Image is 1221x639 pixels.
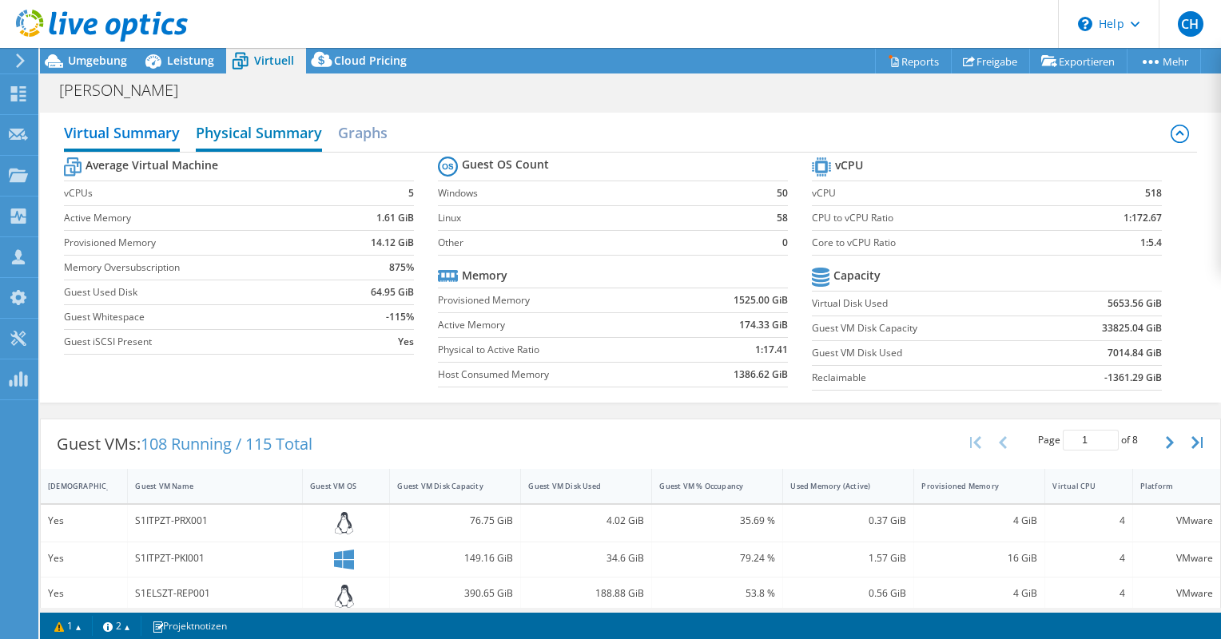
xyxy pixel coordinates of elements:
[64,210,338,226] label: Active Memory
[875,49,952,73] a: Reports
[1124,210,1162,226] b: 1:172.67
[528,550,644,567] div: 34.6 GiB
[528,481,625,491] div: Guest VM Disk Used
[48,585,120,602] div: Yes
[739,317,788,333] b: 174.33 GiB
[43,616,93,636] a: 1
[1127,49,1201,73] a: Mehr
[812,185,1059,201] label: vCPU
[338,117,388,149] h2: Graphs
[386,309,414,325] b: -115%
[398,334,414,350] b: Yes
[1029,49,1128,73] a: Exportieren
[1104,370,1162,386] b: -1361.29 GiB
[1140,585,1213,602] div: VMware
[397,481,494,491] div: Guest VM Disk Capacity
[812,320,1041,336] label: Guest VM Disk Capacity
[64,284,338,300] label: Guest Used Disk
[167,53,214,68] span: Leistung
[68,53,127,68] span: Umgebung
[52,81,203,99] h1: [PERSON_NAME]
[64,334,338,350] label: Guest iSCSI Present
[1078,17,1092,31] svg: \n
[438,317,678,333] label: Active Memory
[371,235,414,251] b: 14.12 GiB
[64,309,338,325] label: Guest Whitespace
[921,550,1037,567] div: 16 GiB
[438,235,756,251] label: Other
[1038,430,1138,450] span: Page of
[135,585,295,602] div: S1ELSZT-REP001
[86,157,218,173] b: Average Virtual Machine
[462,157,549,173] b: Guest OS Count
[951,49,1030,73] a: Freigabe
[1108,296,1162,312] b: 5653.56 GiB
[1108,345,1162,361] b: 7014.84 GiB
[438,292,678,308] label: Provisioned Memory
[64,185,338,201] label: vCPUs
[135,550,295,567] div: S1ITPZT-PKI001
[141,616,238,636] a: Projektnotizen
[1140,235,1162,251] b: 1:5.4
[408,185,414,201] b: 5
[141,433,312,454] span: 108 Running / 115 Total
[790,585,906,602] div: 0.56 GiB
[812,296,1041,312] label: Virtual Disk Used
[921,585,1037,602] div: 4 GiB
[812,345,1041,361] label: Guest VM Disk Used
[528,585,644,602] div: 188.88 GiB
[777,185,788,201] b: 50
[1140,512,1213,530] div: VMware
[921,481,1018,491] div: Provisioned Memory
[92,616,141,636] a: 2
[659,550,775,567] div: 79.24 %
[1178,11,1203,37] span: CH
[755,342,788,358] b: 1:17.41
[397,585,513,602] div: 390.65 GiB
[41,419,328,469] div: Guest VMs:
[1140,481,1194,491] div: Platform
[1063,430,1119,450] input: jump to page
[833,268,881,284] b: Capacity
[389,260,414,276] b: 875%
[921,512,1037,530] div: 4 GiB
[734,292,788,308] b: 1525.00 GiB
[659,481,756,491] div: Guest VM % Occupancy
[438,342,678,358] label: Physical to Active Ratio
[812,235,1059,251] label: Core to vCPU Ratio
[777,210,788,226] b: 58
[438,185,756,201] label: Windows
[462,268,507,284] b: Memory
[1102,320,1162,336] b: 33825.04 GiB
[135,512,295,530] div: S1ITPZT-PRX001
[334,53,407,68] span: Cloud Pricing
[734,367,788,383] b: 1386.62 GiB
[48,512,120,530] div: Yes
[438,210,756,226] label: Linux
[528,512,644,530] div: 4.02 GiB
[790,512,906,530] div: 0.37 GiB
[1052,512,1124,530] div: 4
[254,53,294,68] span: Virtuell
[48,481,101,491] div: [DEMOGRAPHIC_DATA]
[371,284,414,300] b: 64.95 GiB
[376,210,414,226] b: 1.61 GiB
[659,585,775,602] div: 53.8 %
[812,210,1059,226] label: CPU to vCPU Ratio
[659,512,775,530] div: 35.69 %
[135,481,276,491] div: Guest VM Name
[812,370,1041,386] label: Reclaimable
[438,367,678,383] label: Host Consumed Memory
[64,235,338,251] label: Provisioned Memory
[1145,185,1162,201] b: 518
[790,481,887,491] div: Used Memory (Active)
[790,550,906,567] div: 1.57 GiB
[1052,550,1124,567] div: 4
[196,117,322,152] h2: Physical Summary
[397,550,513,567] div: 149.16 GiB
[1052,585,1124,602] div: 4
[310,481,363,491] div: Guest VM OS
[1132,433,1138,447] span: 8
[782,235,788,251] b: 0
[48,550,120,567] div: Yes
